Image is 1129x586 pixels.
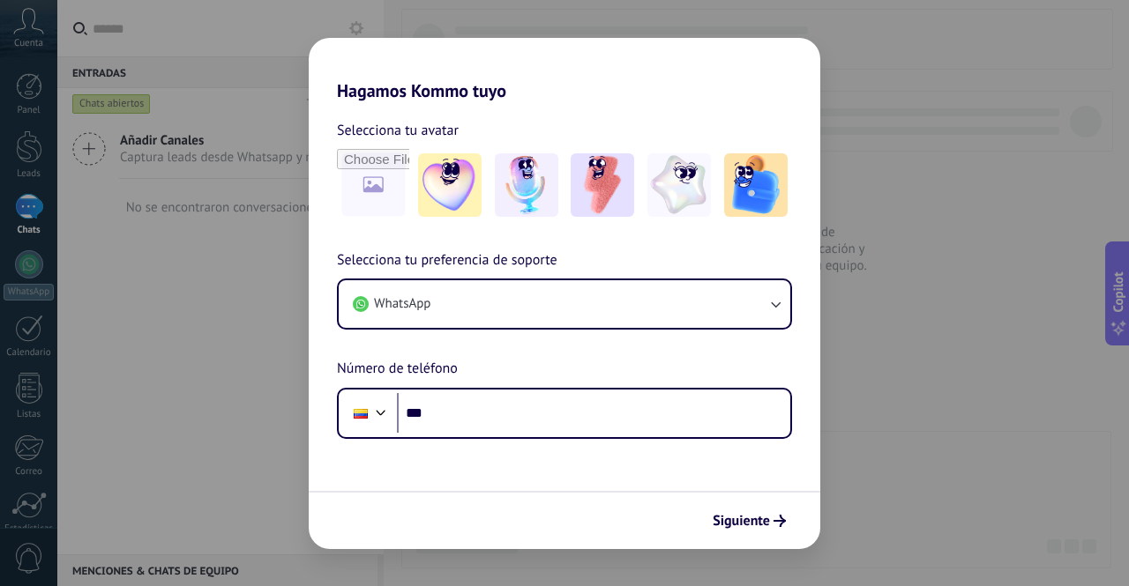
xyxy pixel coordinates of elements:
[337,249,557,272] span: Selecciona tu preferencia de soporte
[705,506,794,536] button: Siguiente
[337,358,458,381] span: Número de teléfono
[374,295,430,313] span: WhatsApp
[724,153,788,217] img: -5.jpeg
[571,153,634,217] img: -3.jpeg
[344,395,378,432] div: Colombia: + 57
[337,119,459,142] span: Selecciona tu avatar
[713,515,770,527] span: Siguiente
[339,280,790,328] button: WhatsApp
[647,153,711,217] img: -4.jpeg
[495,153,558,217] img: -2.jpeg
[309,38,820,101] h2: Hagamos Kommo tuyo
[418,153,482,217] img: -1.jpeg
